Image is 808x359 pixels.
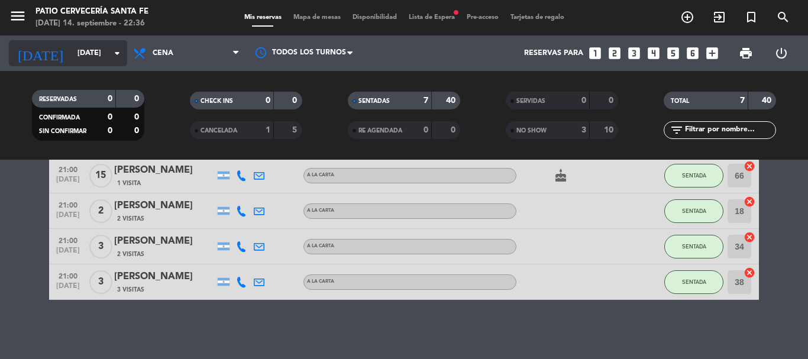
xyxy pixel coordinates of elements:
[53,211,83,225] span: [DATE]
[446,96,458,105] strong: 40
[682,208,706,214] span: SENTADA
[604,126,616,134] strong: 10
[670,123,684,137] i: filter_list
[347,14,403,21] span: Disponibilidad
[524,49,583,57] span: Reservas para
[581,96,586,105] strong: 0
[201,128,237,134] span: CANCELADA
[505,14,570,21] span: Tarjetas de regalo
[117,214,144,224] span: 2 Visitas
[451,126,458,134] strong: 0
[609,96,616,105] strong: 0
[114,234,215,249] div: [PERSON_NAME]
[9,7,27,25] i: menu
[774,46,788,60] i: power_settings_new
[89,164,112,187] span: 15
[581,126,586,134] strong: 3
[587,46,603,61] i: looks_one
[712,10,726,24] i: exit_to_app
[53,176,83,189] span: [DATE]
[626,46,642,61] i: looks_3
[685,46,700,61] i: looks_6
[307,244,334,248] span: A LA CARTA
[424,126,428,134] strong: 0
[516,128,547,134] span: NO SHOW
[453,9,460,16] span: fiber_manual_record
[108,113,112,121] strong: 0
[89,199,112,223] span: 2
[744,267,755,279] i: cancel
[39,128,86,134] span: SIN CONFIRMAR
[664,164,723,187] button: SENTADA
[89,235,112,258] span: 3
[287,14,347,21] span: Mapa de mesas
[762,96,774,105] strong: 40
[134,95,141,103] strong: 0
[682,172,706,179] span: SENTADA
[266,126,270,134] strong: 1
[292,126,299,134] strong: 5
[776,10,790,24] i: search
[110,46,124,60] i: arrow_drop_down
[134,127,141,135] strong: 0
[89,270,112,294] span: 3
[403,14,461,21] span: Lista de Espera
[292,96,299,105] strong: 0
[35,18,148,30] div: [DATE] 14. septiembre - 22:36
[9,40,72,66] i: [DATE]
[682,243,706,250] span: SENTADA
[664,199,723,223] button: SENTADA
[114,198,215,214] div: [PERSON_NAME]
[682,279,706,285] span: SENTADA
[53,269,83,282] span: 21:00
[764,35,799,71] div: LOG OUT
[516,98,545,104] span: SERVIDAS
[739,46,753,60] span: print
[680,10,694,24] i: add_circle_outline
[117,285,144,295] span: 3 Visitas
[358,98,390,104] span: SENTADAS
[114,163,215,178] div: [PERSON_NAME]
[53,247,83,260] span: [DATE]
[646,46,661,61] i: looks_4
[134,113,141,121] strong: 0
[35,6,148,18] div: Patio Cervecería Santa Fe
[53,162,83,176] span: 21:00
[266,96,270,105] strong: 0
[684,124,775,137] input: Filtrar por nombre...
[744,231,755,243] i: cancel
[39,115,80,121] span: CONFIRMADA
[307,279,334,284] span: A LA CARTA
[554,169,568,183] i: cake
[39,96,77,102] span: RESERVADAS
[740,96,745,105] strong: 7
[153,49,173,57] span: Cena
[744,10,758,24] i: turned_in_not
[53,198,83,211] span: 21:00
[201,98,233,104] span: CHECK INS
[704,46,720,61] i: add_box
[744,160,755,172] i: cancel
[461,14,505,21] span: Pre-acceso
[238,14,287,21] span: Mis reservas
[9,7,27,29] button: menu
[108,127,112,135] strong: 0
[664,235,723,258] button: SENTADA
[117,250,144,259] span: 2 Visitas
[665,46,681,61] i: looks_5
[307,173,334,177] span: A LA CARTA
[607,46,622,61] i: looks_two
[53,233,83,247] span: 21:00
[744,196,755,208] i: cancel
[114,269,215,284] div: [PERSON_NAME]
[424,96,428,105] strong: 7
[358,128,402,134] span: RE AGENDADA
[307,208,334,213] span: A LA CARTA
[671,98,689,104] span: TOTAL
[664,270,723,294] button: SENTADA
[117,179,141,188] span: 1 Visita
[108,95,112,103] strong: 0
[53,282,83,296] span: [DATE]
